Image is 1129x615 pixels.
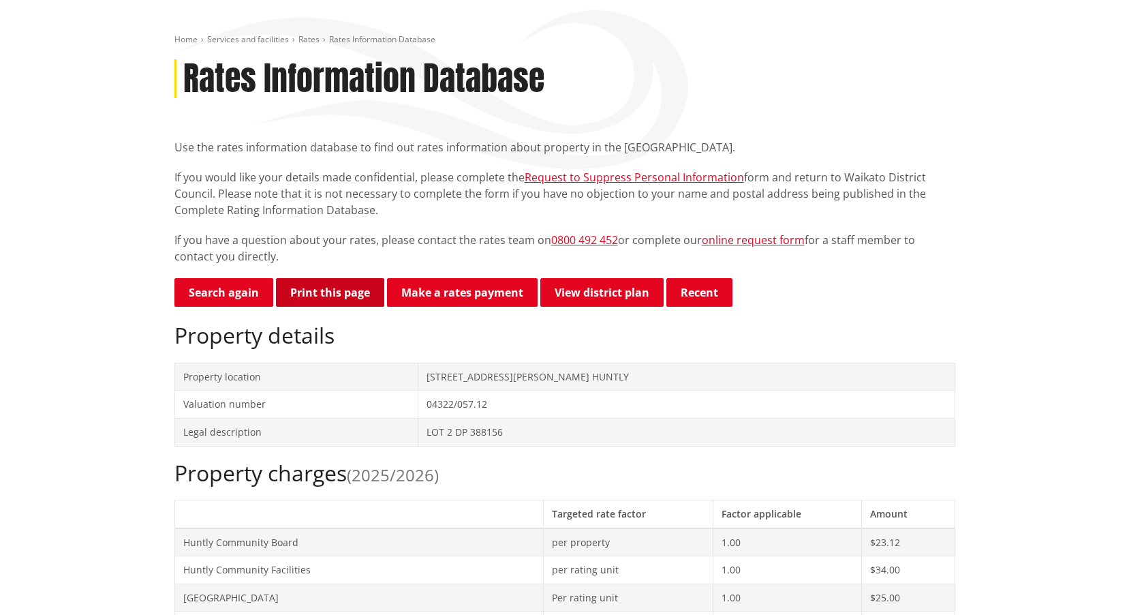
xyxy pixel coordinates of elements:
th: Amount [862,500,955,528]
a: View district plan [540,278,664,307]
td: per rating unit [543,556,713,584]
td: Property location [174,363,418,391]
span: Rates Information Database [329,33,435,45]
p: If you would like your details made confidential, please complete the form and return to Waikato ... [174,169,955,218]
a: online request form [702,232,805,247]
a: Make a rates payment [387,278,538,307]
td: $23.12 [862,528,955,556]
a: 0800 492 452 [551,232,618,247]
td: $25.00 [862,584,955,612]
a: Services and facilities [207,33,289,45]
td: Legal description [174,418,418,446]
td: Huntly Community Facilities [174,556,543,584]
td: 04322/057.12 [418,391,955,419]
a: Home [174,33,198,45]
h1: Rates Information Database [183,59,544,99]
td: 1.00 [713,556,862,584]
td: Huntly Community Board [174,528,543,556]
td: per property [543,528,713,556]
h2: Property charges [174,460,955,486]
th: Targeted rate factor [543,500,713,528]
iframe: Messenger Launcher [1066,558,1115,607]
td: $34.00 [862,556,955,584]
td: Valuation number [174,391,418,419]
p: If you have a question about your rates, please contact the rates team on or complete our for a s... [174,232,955,265]
span: (2025/2026) [347,464,439,486]
button: Recent [666,278,732,307]
td: LOT 2 DP 388156 [418,418,955,446]
a: Request to Suppress Personal Information [525,170,744,185]
nav: breadcrumb [174,34,955,46]
button: Print this page [276,278,384,307]
h2: Property details [174,322,955,348]
a: Rates [298,33,320,45]
p: Use the rates information database to find out rates information about property in the [GEOGRAPHI... [174,139,955,155]
td: [GEOGRAPHIC_DATA] [174,584,543,612]
td: 1.00 [713,584,862,612]
td: [STREET_ADDRESS][PERSON_NAME] HUNTLY [418,363,955,391]
td: Per rating unit [543,584,713,612]
th: Factor applicable [713,500,862,528]
a: Search again [174,278,273,307]
td: 1.00 [713,528,862,556]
